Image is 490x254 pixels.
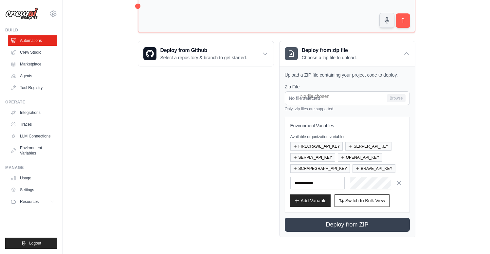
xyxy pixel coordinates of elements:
[8,47,57,58] a: Crew Studio
[285,83,410,90] label: Zip File
[470,194,475,199] button: Close walkthrough
[290,134,404,139] p: Available organization variables:
[365,214,466,235] p: Describe the automation you want to build, select an example option, or use the microphone to spe...
[5,238,57,249] button: Logout
[8,131,57,141] a: LLM Connections
[365,203,466,211] h3: Create an automation
[29,241,41,246] span: Logout
[345,197,385,204] span: Switch to Bulk View
[5,165,57,170] div: Manage
[8,143,57,158] a: Environment Variables
[285,72,410,78] p: Upload a ZIP file containing your project code to deploy.
[8,107,57,118] a: Integrations
[5,27,57,33] div: Build
[8,119,57,130] a: Traces
[290,164,350,173] button: SCRAPEGRAPH_API_KEY
[290,153,335,162] button: SERPLY_API_KEY
[8,185,57,195] a: Settings
[335,194,390,207] button: Switch to Bulk View
[8,35,57,46] a: Automations
[20,199,39,204] span: Resources
[370,195,383,200] span: Step 1
[8,173,57,183] a: Usage
[8,82,57,93] a: Tool Registry
[8,196,57,207] button: Resources
[5,8,38,20] img: Logo
[8,71,57,81] a: Agents
[160,54,247,61] p: Select a repository & branch to get started.
[353,164,395,173] button: BRAVE_API_KEY
[8,59,57,69] a: Marketplace
[338,153,382,162] button: OPENAI_API_KEY
[285,91,410,105] input: No file selected Browse
[290,122,404,129] h3: Environment Variables
[160,46,247,54] h3: Deploy from Github
[302,46,357,54] h3: Deploy from zip file
[302,54,357,61] p: Choose a zip file to upload.
[5,100,57,105] div: Operate
[290,142,343,151] button: FIRECRAWL_API_KEY
[285,218,410,232] button: Deploy from ZIP
[285,106,410,112] p: Only .zip files are supported
[290,194,331,207] button: Add Variable
[345,142,391,151] button: SERPER_API_KEY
